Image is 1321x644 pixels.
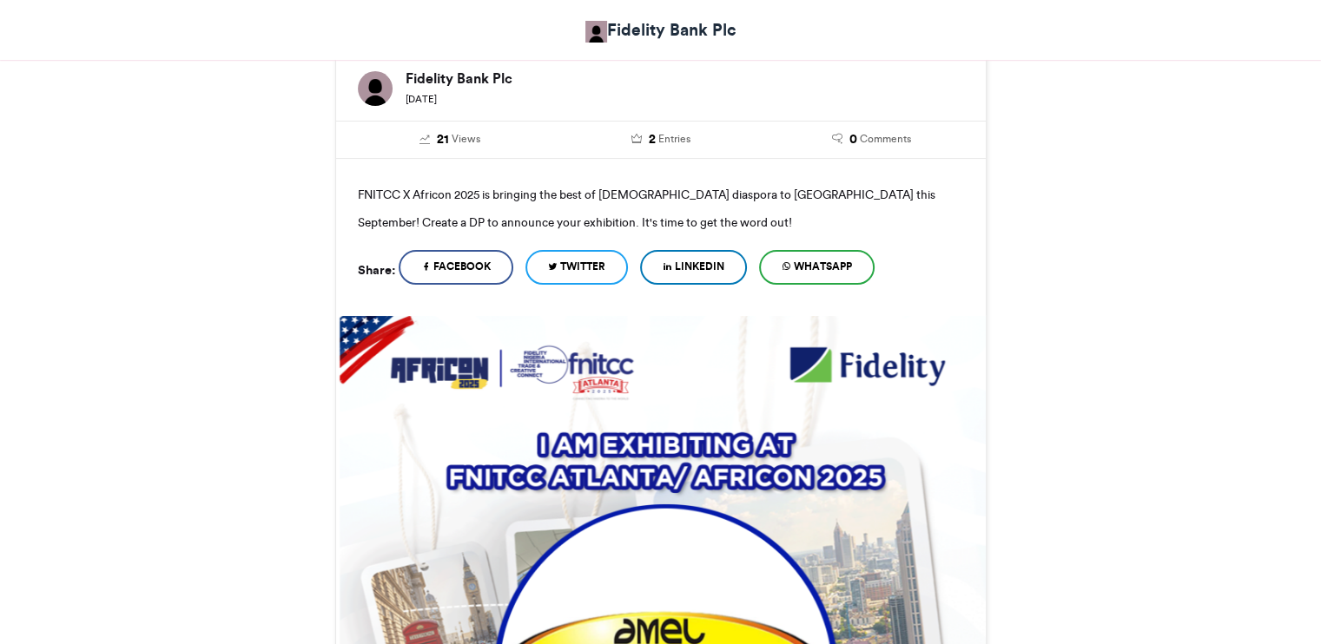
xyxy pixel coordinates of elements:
a: 2 Entries [568,130,753,149]
img: Fidelity Bank Plc [358,71,393,106]
small: [DATE] [406,93,437,105]
span: LinkedIn [675,259,724,274]
a: Fidelity Bank Plc [585,17,736,43]
span: Facebook [433,259,491,274]
h5: Share: [358,259,395,281]
a: 0 Comments [779,130,964,149]
a: LinkedIn [640,250,747,285]
a: Twitter [525,250,628,285]
span: 21 [437,130,449,149]
a: 21 Views [358,130,543,149]
p: FNITCC X Africon 2025 is bringing the best of [DEMOGRAPHIC_DATA] diaspora to [GEOGRAPHIC_DATA] th... [358,181,964,236]
span: 2 [648,130,655,149]
span: Entries [657,131,690,147]
span: 0 [849,130,857,149]
a: WhatsApp [759,250,875,285]
h6: Fidelity Bank Plc [406,71,964,85]
span: Twitter [560,259,605,274]
img: Fidelity Bank [585,21,607,43]
a: Facebook [399,250,513,285]
span: Views [452,131,480,147]
span: WhatsApp [794,259,852,274]
span: Comments [860,131,911,147]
